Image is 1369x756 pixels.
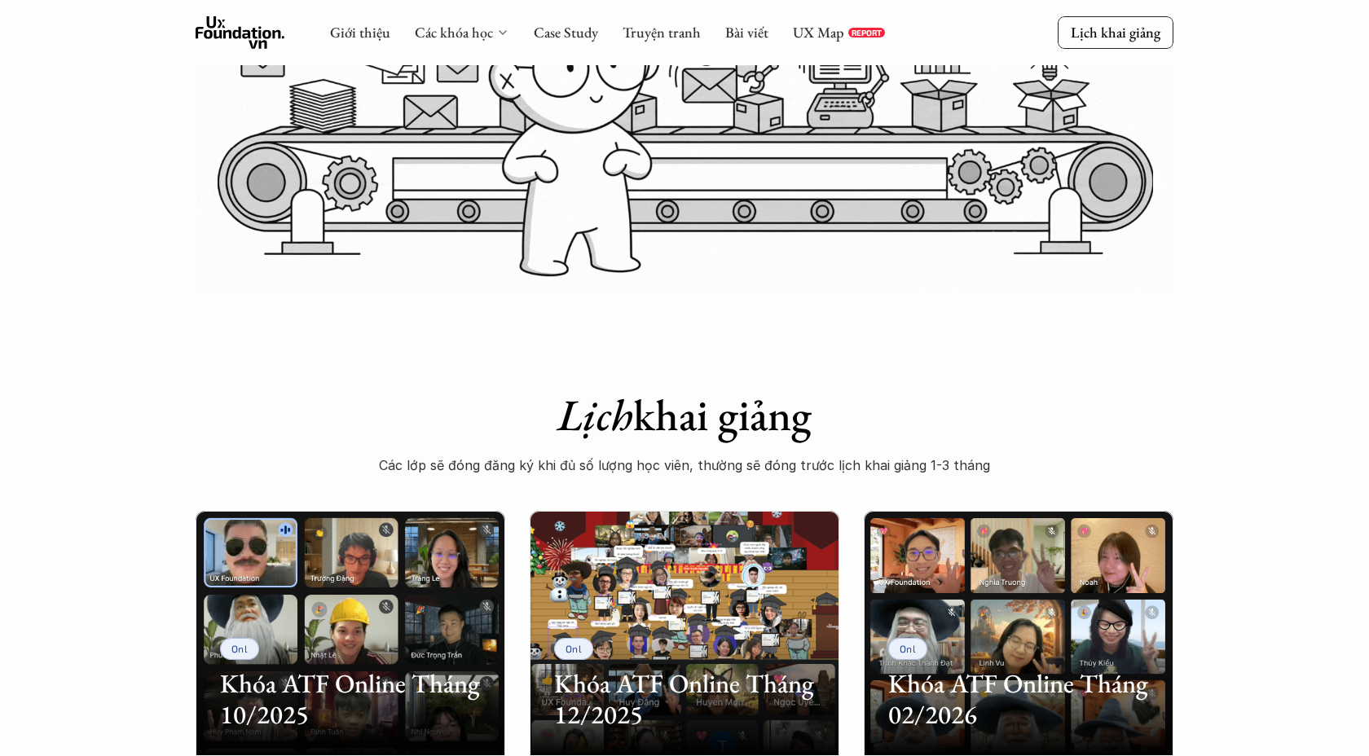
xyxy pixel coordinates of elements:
[415,23,493,42] a: Các khóa học
[623,23,701,42] a: Truyện tranh
[1071,23,1160,42] p: Lịch khai giảng
[554,668,815,731] h2: Khóa ATF Online Tháng 12/2025
[848,28,885,37] a: REPORT
[725,23,768,42] a: Bài viết
[220,668,481,731] h2: Khóa ATF Online Tháng 10/2025
[557,386,633,443] em: Lịch
[888,668,1149,731] h2: Khóa ATF Online Tháng 02/2026
[359,453,1010,477] p: Các lớp sẽ đóng đăng ký khi đủ số lượng học viên, thường sẽ đóng trước lịch khai giảng 1-3 tháng
[359,389,1010,442] h1: khai giảng
[330,23,390,42] a: Giới thiệu
[1058,16,1173,48] a: Lịch khai giảng
[566,643,583,654] p: Onl
[231,643,249,654] p: Onl
[900,643,917,654] p: Onl
[793,23,844,42] a: UX Map
[534,23,598,42] a: Case Study
[852,28,882,37] p: REPORT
